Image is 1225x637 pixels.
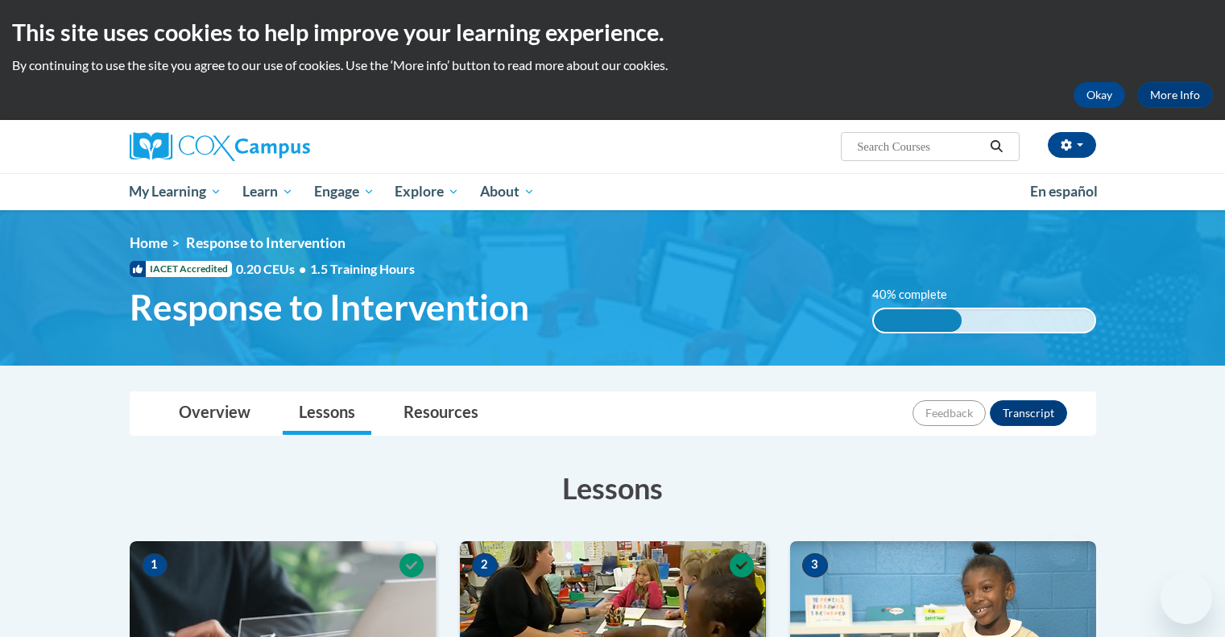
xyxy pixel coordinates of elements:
span: 0.20 CEUs [236,260,310,278]
div: Main menu [106,173,1120,210]
span: Response to Intervention [130,286,529,329]
span: Engage [314,182,375,201]
span: My Learning [129,182,221,201]
a: My Learning [119,173,233,210]
a: Explore [384,173,470,210]
a: Engage [304,173,385,210]
span: Learn [242,182,293,201]
button: Feedback [913,400,986,426]
h2: This site uses cookies to help improve your learning experience. [12,16,1213,48]
span: En español [1030,183,1098,200]
iframe: Close message [1048,534,1080,566]
span: • [299,261,306,276]
span: Response to Intervention [186,234,346,251]
span: IACET Accredited [130,261,232,277]
span: 1 [142,553,168,577]
a: Home [130,234,168,251]
span: 1.5 Training Hours [310,261,415,276]
a: Learn [232,173,304,210]
h3: Lessons [130,468,1096,508]
img: Cox Campus [130,132,310,161]
a: More Info [1137,82,1213,108]
label: 40% complete [872,286,965,304]
button: Search [984,137,1008,156]
button: Okay [1074,82,1125,108]
button: Transcript [990,400,1067,426]
span: About [480,182,535,201]
a: Overview [163,392,267,435]
iframe: Button to launch messaging window [1161,573,1212,624]
span: 2 [472,553,498,577]
a: About [470,173,545,210]
input: Search Courses [855,137,984,156]
span: Explore [395,182,459,201]
button: Account Settings [1048,132,1096,158]
a: En español [1020,175,1108,209]
a: Resources [387,392,495,435]
p: By continuing to use the site you agree to our use of cookies. Use the ‘More info’ button to read... [12,56,1213,74]
a: Lessons [283,392,371,435]
div: 40% complete [874,309,962,332]
a: Cox Campus [130,132,436,161]
span: 3 [802,553,828,577]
